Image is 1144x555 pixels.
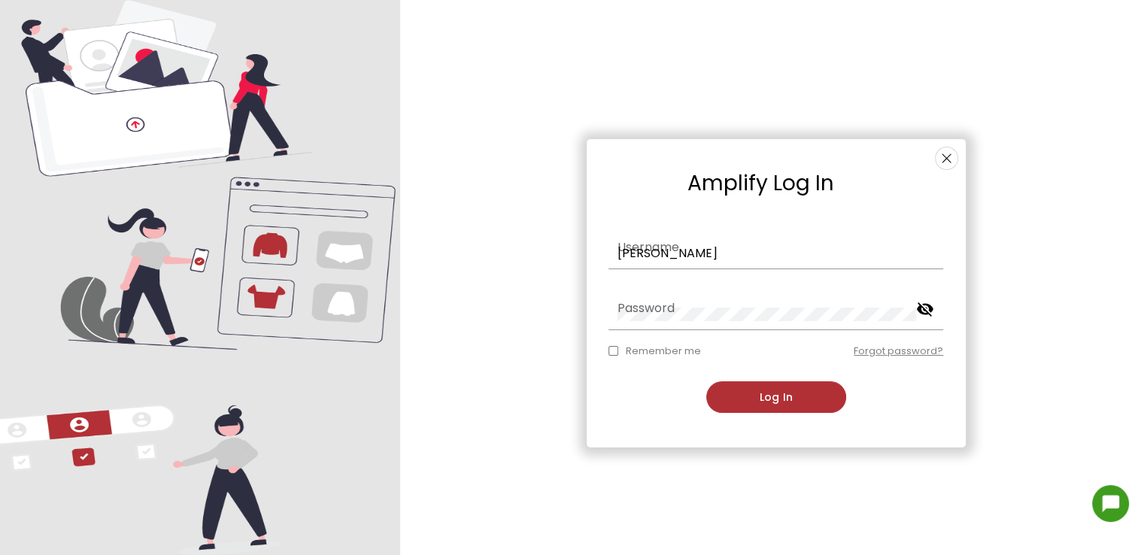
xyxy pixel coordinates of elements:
button: Log In [706,381,846,413]
img: message-icon.svg [1092,485,1129,522]
img: close-icon.svg [931,143,962,174]
div: Forgot password? [854,346,943,359]
h1: Amplify Log In [590,171,962,211]
label: Remember me [618,344,701,358]
mat-icon: visibility_off [916,299,934,317]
